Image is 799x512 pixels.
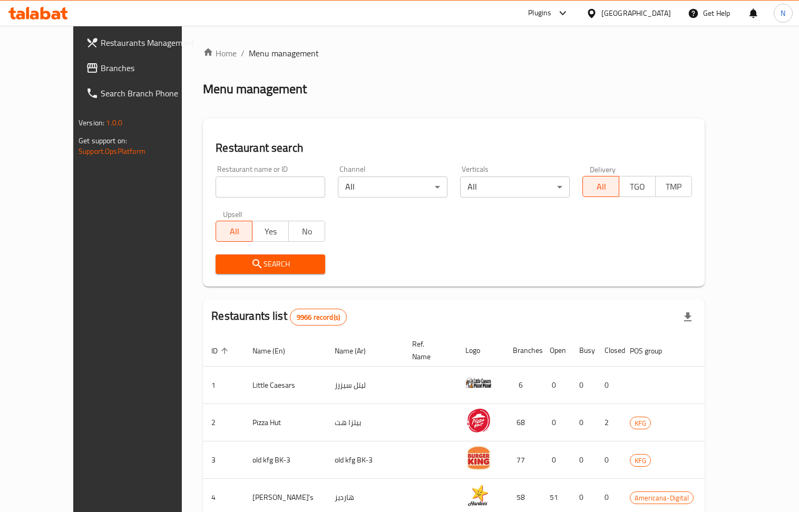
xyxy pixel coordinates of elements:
[528,7,551,19] div: Plugins
[630,344,676,357] span: POS group
[571,404,596,441] td: 0
[326,367,404,404] td: ليتل سيزرز
[571,334,596,367] th: Busy
[675,304,700,330] div: Export file
[216,140,692,156] h2: Restaurant search
[571,367,596,404] td: 0
[79,116,104,130] span: Version:
[582,176,619,197] button: All
[460,176,570,198] div: All
[203,81,307,97] h2: Menu management
[655,176,692,197] button: TMP
[630,455,650,467] span: KFG
[465,407,492,434] img: Pizza Hut
[203,47,237,60] a: Home
[541,367,571,404] td: 0
[288,221,325,242] button: No
[77,55,207,81] a: Branches
[590,165,616,173] label: Delivery
[587,179,615,194] span: All
[220,224,248,239] span: All
[293,224,321,239] span: No
[211,344,231,357] span: ID
[541,441,571,479] td: 0
[338,176,447,198] div: All
[596,441,621,479] td: 0
[203,441,244,479] td: 3
[106,116,122,130] span: 1.0.0
[601,7,671,19] div: [GEOGRAPHIC_DATA]
[216,176,325,198] input: Search for restaurant name or ID..
[77,30,207,55] a: Restaurants Management
[216,254,325,274] button: Search
[541,404,571,441] td: 0
[244,441,326,479] td: old kfg BK-3
[244,404,326,441] td: Pizza Hut
[252,344,299,357] span: Name (En)
[203,47,705,60] nav: breadcrumb
[290,309,347,326] div: Total records count
[465,370,492,396] img: Little Caesars
[623,179,651,194] span: TGO
[290,312,346,322] span: 9966 record(s)
[465,482,492,508] img: Hardee's
[79,144,145,158] a: Support.OpsPlatform
[101,36,198,49] span: Restaurants Management
[203,367,244,404] td: 1
[630,492,693,504] span: Americana-Digital
[101,87,198,100] span: Search Branch Phone
[630,417,650,429] span: KFG
[571,441,596,479] td: 0
[203,404,244,441] td: 2
[504,404,541,441] td: 68
[101,62,198,74] span: Branches
[781,7,785,19] span: N
[216,221,252,242] button: All
[465,445,492,471] img: old kfg BK-3
[326,441,404,479] td: old kfg BK-3
[504,334,541,367] th: Branches
[249,47,319,60] span: Menu management
[224,258,317,271] span: Search
[660,179,688,194] span: TMP
[596,367,621,404] td: 0
[596,404,621,441] td: 2
[412,338,444,363] span: Ref. Name
[326,404,404,441] td: بيتزا هت
[596,334,621,367] th: Closed
[619,176,656,197] button: TGO
[504,367,541,404] td: 6
[244,367,326,404] td: Little Caesars
[335,344,379,357] span: Name (Ar)
[211,308,347,326] h2: Restaurants list
[77,81,207,106] a: Search Branch Phone
[252,221,289,242] button: Yes
[541,334,571,367] th: Open
[241,47,245,60] li: /
[223,210,242,218] label: Upsell
[457,334,504,367] th: Logo
[257,224,285,239] span: Yes
[79,134,127,147] span: Get support on:
[504,441,541,479] td: 77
